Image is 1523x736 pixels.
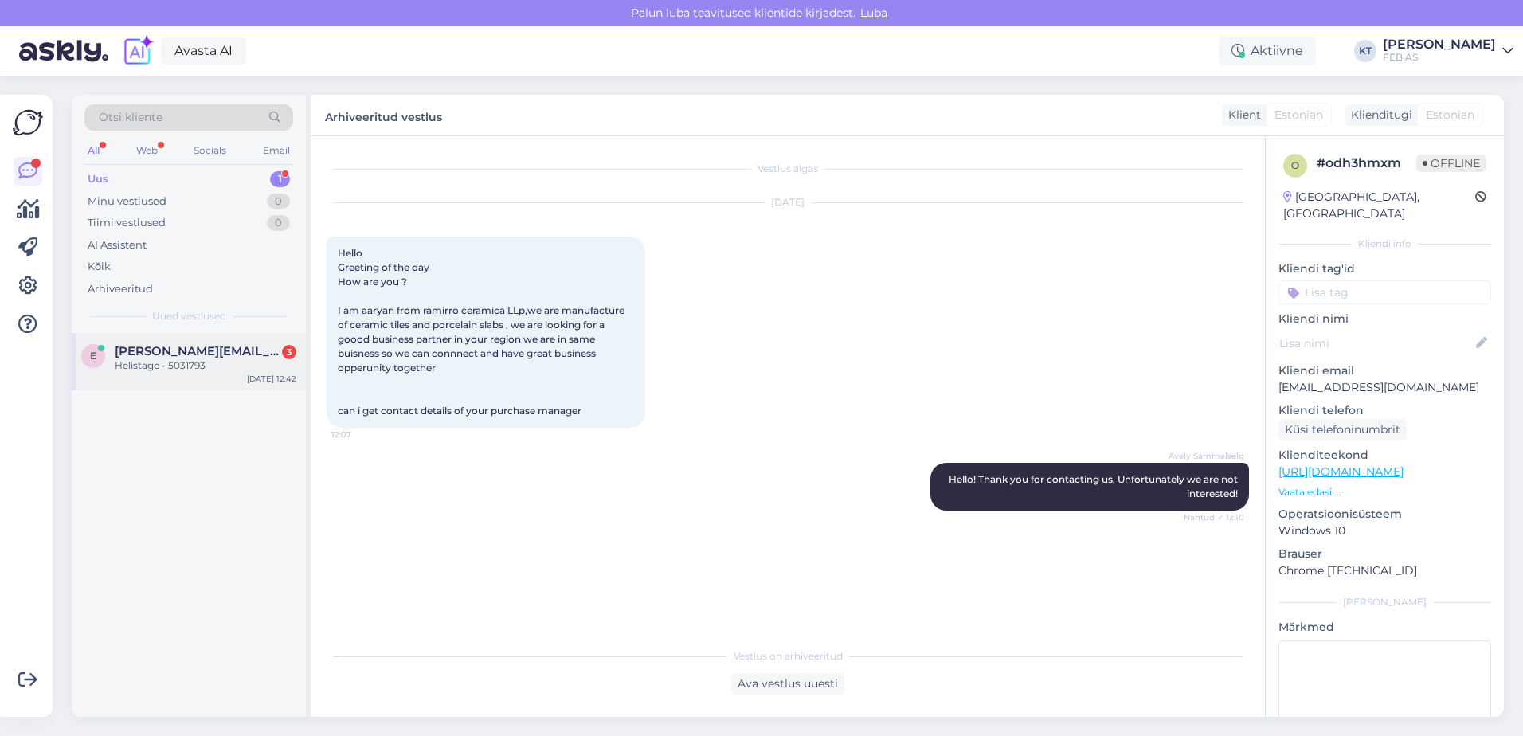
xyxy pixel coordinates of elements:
[1278,485,1491,499] p: Vaata edasi ...
[1278,311,1491,327] p: Kliendi nimi
[1278,523,1491,539] p: Windows 10
[1278,546,1491,562] p: Brauser
[1383,51,1496,64] div: FEB AS
[1426,107,1474,123] span: Estonian
[1317,154,1416,173] div: # odh3hmxm
[270,171,290,187] div: 1
[1278,447,1491,464] p: Klienditeekond
[1278,362,1491,379] p: Kliendi email
[88,237,147,253] div: AI Assistent
[267,194,290,209] div: 0
[88,281,153,297] div: Arhiveeritud
[1184,511,1244,523] span: Nähtud ✓ 12:10
[13,108,43,138] img: Askly Logo
[161,37,246,65] a: Avasta AI
[1278,619,1491,636] p: Märkmed
[734,649,843,664] span: Vestlus on arhiveeritud
[949,473,1240,499] span: Hello! Thank you for contacting us. Unfortunately we are not interested!
[115,344,280,358] span: Emil@bgmmanagement.ee
[247,373,296,385] div: [DATE] 12:42
[731,673,844,695] div: Ava vestlus uuesti
[1291,159,1299,171] span: o
[1222,107,1261,123] div: Klient
[1278,280,1491,304] input: Lisa tag
[133,140,161,161] div: Web
[1416,155,1486,172] span: Offline
[1354,40,1376,62] div: KT
[121,34,155,68] img: explore-ai
[1383,38,1496,51] div: [PERSON_NAME]
[267,215,290,231] div: 0
[1278,595,1491,609] div: [PERSON_NAME]
[855,6,892,20] span: Luba
[1383,38,1513,64] a: [PERSON_NAME]FEB AS
[152,309,226,323] span: Uued vestlused
[331,429,391,440] span: 12:07
[190,140,229,161] div: Socials
[260,140,293,161] div: Email
[1278,237,1491,251] div: Kliendi info
[90,350,96,362] span: E
[1278,506,1491,523] p: Operatsioonisüsteem
[1283,189,1475,222] div: [GEOGRAPHIC_DATA], [GEOGRAPHIC_DATA]
[1279,335,1473,352] input: Lisa nimi
[88,259,111,275] div: Kõik
[88,194,166,209] div: Minu vestlused
[1278,402,1491,419] p: Kliendi telefon
[1219,37,1316,65] div: Aktiivne
[99,109,162,126] span: Otsi kliente
[338,247,627,417] span: Hello Greeting of the day How are you ? I am aaryan from ramirro ceramica LLp,we are manufacture ...
[84,140,103,161] div: All
[88,215,166,231] div: Tiimi vestlused
[1345,107,1412,123] div: Klienditugi
[325,104,442,126] label: Arhiveeritud vestlus
[1278,419,1407,440] div: Küsi telefoninumbrit
[327,195,1249,209] div: [DATE]
[282,345,296,359] div: 3
[1278,379,1491,396] p: [EMAIL_ADDRESS][DOMAIN_NAME]
[1278,562,1491,579] p: Chrome [TECHNICAL_ID]
[115,358,296,373] div: Helistage - 5031793
[1274,107,1323,123] span: Estonian
[88,171,108,187] div: Uus
[1278,464,1404,479] a: [URL][DOMAIN_NAME]
[1169,450,1244,462] span: Avely Sammelselg
[327,162,1249,176] div: Vestlus algas
[1278,260,1491,277] p: Kliendi tag'id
